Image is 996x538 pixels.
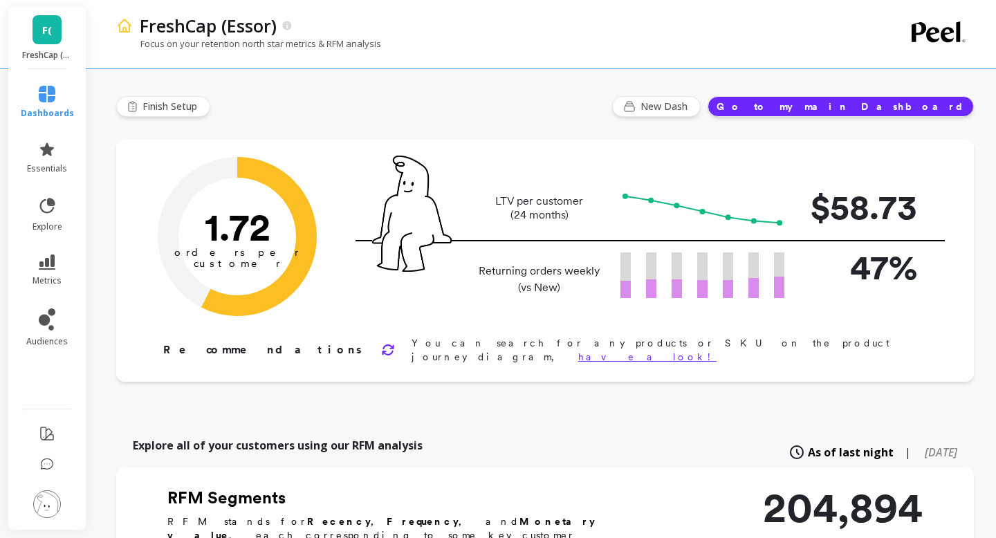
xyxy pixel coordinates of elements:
[194,257,282,270] tspan: customer
[205,204,270,250] text: 1.72
[42,22,52,38] span: F(
[27,163,67,174] span: essentials
[174,246,300,259] tspan: orders per
[925,445,957,460] span: [DATE]
[612,96,701,117] button: New Dash
[806,181,917,233] p: $58.73
[116,17,133,34] img: header icon
[22,50,73,61] p: FreshCap (Essor)
[387,516,459,527] b: Frequency
[578,351,717,362] a: have a look!
[640,100,692,113] span: New Dash
[808,444,894,461] span: As of last night
[474,263,604,296] p: Returning orders weekly (vs New)
[142,100,201,113] span: Finish Setup
[33,490,61,518] img: profile picture
[116,37,381,50] p: Focus on your retention north star metrics & RFM analysis
[307,516,371,527] b: Recency
[372,156,452,272] img: pal seatted on line
[140,14,277,37] p: FreshCap (Essor)
[133,437,423,454] p: Explore all of your customers using our RFM analysis
[708,96,974,117] button: Go to my main Dashboard
[26,336,68,347] span: audiences
[33,275,62,286] span: metrics
[21,108,74,119] span: dashboards
[905,444,911,461] span: |
[474,194,604,222] p: LTV per customer (24 months)
[116,96,210,117] button: Finish Setup
[167,487,638,509] h2: RFM Segments
[163,342,365,358] p: Recommendations
[412,336,930,364] p: You can search for any products or SKU on the product journey diagram,
[763,487,923,528] p: 204,894
[33,221,62,232] span: explore
[806,241,917,293] p: 47%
